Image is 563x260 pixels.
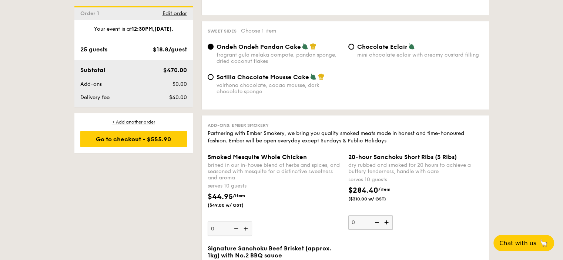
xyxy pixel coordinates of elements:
[241,28,276,34] span: Choose 1 item
[217,52,342,64] div: fragrant gula melaka compote, pandan sponge, dried coconut flakes
[318,73,325,80] img: icon-chef-hat.a58ddaea.svg
[302,43,308,50] img: icon-vegetarian.fe4039eb.svg
[208,162,342,181] div: brined in our in-house blend of herbs and spices, and seasoned with mesquite for a distinctive sw...
[217,43,301,50] span: Ondeh Ondeh Pandan Cake
[208,153,307,161] span: Smoked Mesquite Whole Chicken
[153,45,187,54] div: $18.8/guest
[348,44,354,50] input: Chocolate Eclairmini chocolate eclair with creamy custard filling
[80,131,187,147] div: Go to checkout - $555.90
[208,74,214,80] input: Satilia Chocolate Mousse Cakevalrhona chocolate, cacao mousse, dark chocolate sponge
[382,215,393,229] img: icon-add.58712e84.svg
[348,153,457,161] span: 20-hour Sanchoku Short Ribs (3 Ribs)
[208,245,331,259] span: Signature Sanchoku Beef Brisket (approx. 1kg) with No.2 BBQ sauce
[208,222,252,236] input: Smoked Mesquite Whole Chickenbrined in our in-house blend of herbs and spices, and seasoned with ...
[208,182,342,190] div: serves 10 guests
[208,28,237,34] span: Sweet sides
[378,187,391,192] span: /item
[208,130,483,145] div: Partnering with Ember Smokery, we bring you quality smoked meats made in honest and time-honoured...
[80,119,187,125] div: + Add another order
[217,82,342,95] div: valrhona chocolate, cacao mousse, dark chocolate sponge
[357,52,483,58] div: mini chocolate eclair with creamy custard filling
[163,67,187,74] span: $470.00
[80,10,102,17] span: Order 1
[172,81,187,87] span: $0.00
[493,235,554,251] button: Chat with us🦙
[348,215,393,230] input: 20-hour Sanchoku Short Ribs (3 Ribs)dry rubbed and smoked for 20 hours to achieve a buttery tende...
[80,45,107,54] div: 25 guests
[357,43,408,50] span: Chocolate Eclair
[499,240,536,247] span: Chat with us
[310,43,316,50] img: icon-chef-hat.a58ddaea.svg
[230,222,241,236] img: icon-reduce.1d2dbef1.svg
[233,193,245,198] span: /item
[169,94,187,101] span: $40.00
[208,44,214,50] input: Ondeh Ondeh Pandan Cakefragrant gula melaka compote, pandan sponge, dried coconut flakes
[132,26,153,32] strong: 12:30PM
[217,74,309,81] span: Satilia Chocolate Mousse Cake
[80,81,102,87] span: Add-ons
[154,26,172,32] strong: [DATE]
[371,215,382,229] img: icon-reduce.1d2dbef1.svg
[348,176,483,183] div: serves 10 guests
[208,192,233,201] span: $44.95
[208,202,258,208] span: ($49.00 w/ GST)
[80,94,110,101] span: Delivery fee
[310,73,316,80] img: icon-vegetarian.fe4039eb.svg
[80,26,187,39] div: Your event is at , .
[408,43,415,50] img: icon-vegetarian.fe4039eb.svg
[539,239,548,247] span: 🦙
[241,222,252,236] img: icon-add.58712e84.svg
[208,123,269,128] span: Add-ons: Ember Smokery
[348,186,378,195] span: $284.40
[348,196,399,202] span: ($310.00 w/ GST)
[348,162,483,175] div: dry rubbed and smoked for 20 hours to achieve a buttery tenderness, handle with care
[80,67,105,74] span: Subtotal
[162,10,187,17] span: Edit order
